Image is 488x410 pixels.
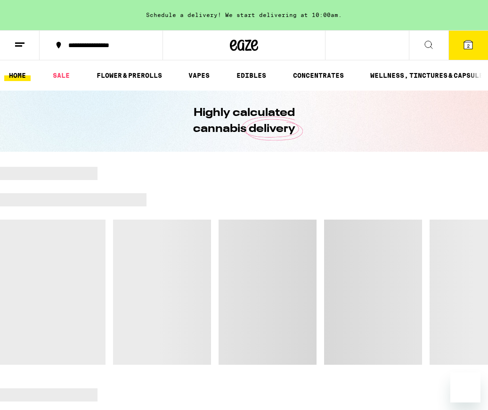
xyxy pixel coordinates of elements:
button: 2 [448,31,488,60]
a: SALE [48,70,74,81]
a: VAPES [184,70,214,81]
h1: Highly calculated cannabis delivery [166,105,322,137]
span: 2 [467,43,470,49]
a: HOME [4,70,31,81]
a: FLOWER & PREROLLS [92,70,167,81]
a: CONCENTRATES [288,70,349,81]
a: EDIBLES [232,70,271,81]
iframe: Button to launch messaging window [450,372,480,402]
